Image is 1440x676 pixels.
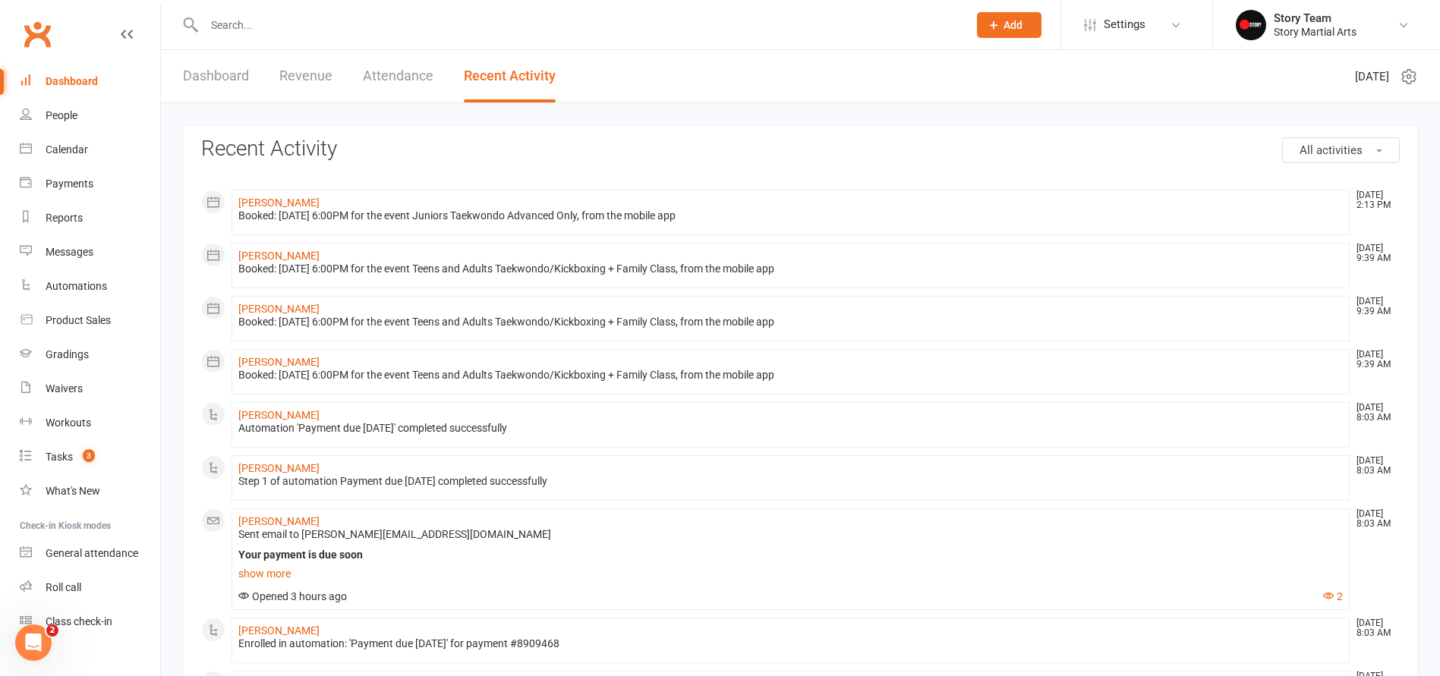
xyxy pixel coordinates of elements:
a: [PERSON_NAME] [238,197,320,209]
div: General attendance [46,547,138,559]
div: Waivers [46,382,83,395]
span: 2 [46,624,58,637]
span: Opened 3 hours ago [238,590,347,602]
a: [PERSON_NAME] [238,624,320,637]
div: Automation 'Payment due [DATE]' completed successfully [238,422,1343,435]
time: [DATE] 9:39 AM [1349,244,1399,263]
div: Reports [46,212,83,224]
a: Attendance [363,50,433,102]
img: thumb_image1689557048.png [1236,10,1266,40]
a: Clubworx [18,15,56,53]
button: All activities [1282,137,1400,163]
a: Calendar [20,133,160,167]
a: Waivers [20,372,160,406]
a: Roll call [20,571,160,605]
div: Booked: [DATE] 6:00PM for the event Juniors Taekwondo Advanced Only, from the mobile app [238,209,1343,222]
span: Settings [1104,8,1145,42]
div: Step 1 of automation Payment due [DATE] completed successfully [238,475,1343,488]
span: Sent email to [PERSON_NAME][EMAIL_ADDRESS][DOMAIN_NAME] [238,528,551,540]
div: People [46,109,77,121]
a: Recent Activity [464,50,556,102]
a: [PERSON_NAME] [238,250,320,262]
div: Story Martial Arts [1274,25,1356,39]
span: [DATE] [1355,68,1389,86]
a: Workouts [20,406,160,440]
div: Gradings [46,348,89,360]
a: [PERSON_NAME] [238,303,320,315]
div: Story Team [1274,11,1356,25]
button: 2 [1323,590,1343,603]
a: Class kiosk mode [20,605,160,639]
a: Gradings [20,338,160,372]
div: Class check-in [46,615,112,627]
time: [DATE] 9:39 AM [1349,297,1399,316]
a: People [20,99,160,133]
time: [DATE] 8:03 AM [1349,618,1399,638]
time: [DATE] 2:13 PM [1349,190,1399,210]
a: [PERSON_NAME] [238,409,320,421]
a: show more [238,563,1343,584]
iframe: Intercom live chat [15,624,52,661]
div: Roll call [46,581,81,593]
a: Revenue [279,50,332,102]
time: [DATE] 9:39 AM [1349,350,1399,369]
a: Reports [20,201,160,235]
div: Calendar [46,143,88,156]
div: Workouts [46,417,91,429]
span: All activities [1300,143,1363,157]
a: Automations [20,269,160,303]
time: [DATE] 8:03 AM [1349,509,1399,529]
div: Product Sales [46,314,111,326]
div: Payments [46,178,93,190]
a: General attendance kiosk mode [20,536,160,571]
div: Your payment is due soon [238,549,1343,561]
div: Tasks [46,451,73,463]
a: [PERSON_NAME] [238,515,320,527]
a: Dashboard [183,50,249,102]
div: Booked: [DATE] 6:00PM for the event Teens and Adults Taekwondo/Kickboxing + Family Class, from th... [238,316,1343,329]
span: Add [1004,19,1022,31]
a: [PERSON_NAME] [238,356,320,368]
time: [DATE] 8:03 AM [1349,403,1399,423]
a: Messages [20,235,160,269]
span: 3 [83,449,95,462]
h3: Recent Activity [201,137,1400,161]
div: Enrolled in automation: 'Payment due [DATE]' for payment #8909468 [238,637,1343,650]
input: Search... [200,14,957,36]
div: Messages [46,246,93,258]
a: [PERSON_NAME] [238,462,320,474]
a: Dashboard [20,64,160,99]
div: Automations [46,280,107,292]
div: Booked: [DATE] 6:00PM for the event Teens and Adults Taekwondo/Kickboxing + Family Class, from th... [238,263,1343,275]
time: [DATE] 8:03 AM [1349,456,1399,476]
div: What's New [46,485,100,497]
a: Payments [20,167,160,201]
a: Tasks 3 [20,440,160,474]
div: Booked: [DATE] 6:00PM for the event Teens and Adults Taekwondo/Kickboxing + Family Class, from th... [238,369,1343,382]
button: Add [977,12,1041,38]
a: Product Sales [20,303,160,338]
div: Dashboard [46,75,98,87]
a: What's New [20,474,160,508]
